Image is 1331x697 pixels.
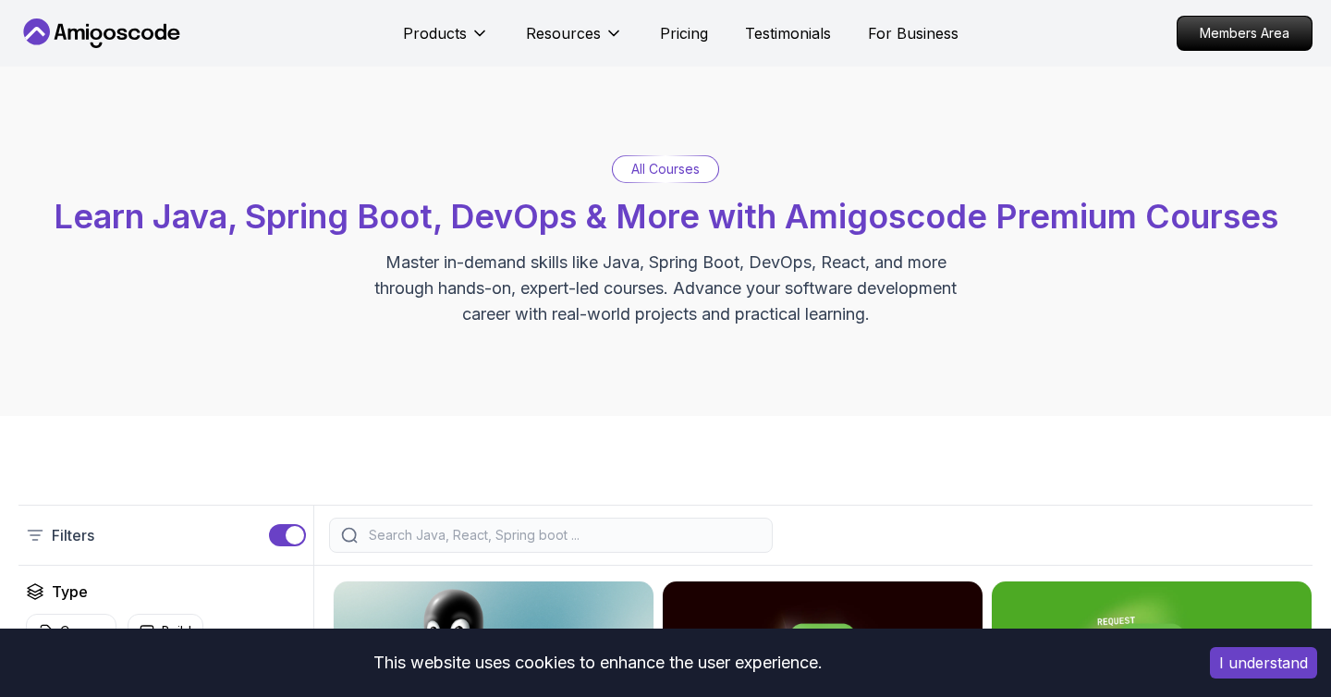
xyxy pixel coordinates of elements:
p: Master in-demand skills like Java, Spring Boot, DevOps, React, and more through hands-on, expert-... [355,250,976,327]
a: Testimonials [745,22,831,44]
p: Members Area [1178,17,1312,50]
input: Search Java, React, Spring boot ... [365,526,761,544]
p: Build [162,622,191,641]
p: Products [403,22,467,44]
button: Accept cookies [1210,647,1317,679]
a: For Business [868,22,959,44]
span: Learn Java, Spring Boot, DevOps & More with Amigoscode Premium Courses [54,196,1278,237]
button: Build [128,614,203,649]
a: Members Area [1177,16,1313,51]
p: Course [60,622,104,641]
h2: Type [52,581,88,603]
button: Course [26,614,116,649]
button: Resources [526,22,623,59]
p: All Courses [631,160,700,178]
button: Products [403,22,489,59]
a: Pricing [660,22,708,44]
p: Resources [526,22,601,44]
p: Filters [52,524,94,546]
div: This website uses cookies to enhance the user experience. [14,642,1182,683]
